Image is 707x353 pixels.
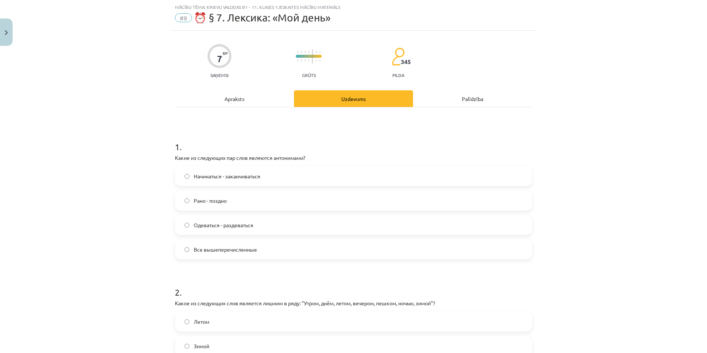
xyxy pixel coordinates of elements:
img: icon-short-line-57e1e144782c952c97e751825c79c345078a6d821885a25fce030b3d8c18986b.svg [308,60,309,61]
div: 7 [217,54,222,64]
input: Рано - поздно [185,198,189,203]
div: Palīdzība [413,90,532,107]
span: Начинаться - заканчиваться [194,172,260,180]
span: XP [223,51,227,55]
span: Одеваться - раздеваться [194,221,253,229]
span: Летом [194,318,209,326]
span: #8 [175,13,192,22]
input: Начинаться - заканчиваться [185,174,189,179]
div: Uzdevums [294,90,413,107]
p: Grūts [302,73,316,78]
p: pilda [392,73,404,78]
h1: 1 . [175,129,532,152]
input: Летом [185,319,189,324]
img: icon-short-line-57e1e144782c952c97e751825c79c345078a6d821885a25fce030b3d8c18986b.svg [319,60,320,61]
img: icon-short-line-57e1e144782c952c97e751825c79c345078a6d821885a25fce030b3d8c18986b.svg [301,51,302,53]
img: icon-long-line-d9ea69661e0d244f92f715978eff75569469978d946b2353a9bb055b3ed8787d.svg [312,49,313,64]
img: icon-short-line-57e1e144782c952c97e751825c79c345078a6d821885a25fce030b3d8c18986b.svg [305,60,305,61]
img: icon-short-line-57e1e144782c952c97e751825c79c345078a6d821885a25fce030b3d8c18986b.svg [308,51,309,53]
img: icon-short-line-57e1e144782c952c97e751825c79c345078a6d821885a25fce030b3d8c18986b.svg [301,60,302,61]
input: Все вышеперечисленные [185,247,189,252]
img: icon-short-line-57e1e144782c952c97e751825c79c345078a6d821885a25fce030b3d8c18986b.svg [319,51,320,53]
p: Saņemsi [207,73,231,78]
input: Зимой [185,344,189,349]
div: Mācību tēma: Krievu valodas b1 - 11. klases 1.ieskaites mācību materiāls [175,4,532,10]
span: 345 [401,58,411,65]
img: icon-short-line-57e1e144782c952c97e751825c79c345078a6d821885a25fce030b3d8c18986b.svg [297,60,298,61]
p: Какие из следующих пар слов являются антонимами? [175,154,532,162]
div: Apraksts [175,90,294,107]
input: Одеваться - раздеваться [185,223,189,228]
span: ⏰ § 7. Лексика: «Мой день» [194,11,331,24]
span: Все вышеперечисленные [194,246,257,253]
img: students-c634bb4e5e11cddfef0936a35e636f08e4e9abd3cc4e673bd6f9a4125e45ecb1.svg [392,47,405,66]
span: Зимой [194,342,209,350]
img: icon-short-line-57e1e144782c952c97e751825c79c345078a6d821885a25fce030b3d8c18986b.svg [297,51,298,53]
h1: 2 . [175,274,532,297]
img: icon-close-lesson-0947bae3869378f0d4975bcd49f059093ad1ed9edebbc8119c70593378902aed.svg [5,30,8,35]
img: icon-short-line-57e1e144782c952c97e751825c79c345078a6d821885a25fce030b3d8c18986b.svg [305,51,305,53]
p: Какое из следующих слов является лишним в ряду: "Утром, днём, летом, вечером, пешком, ночью, зимой"? [175,299,532,307]
span: Рано - поздно [194,197,227,205]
